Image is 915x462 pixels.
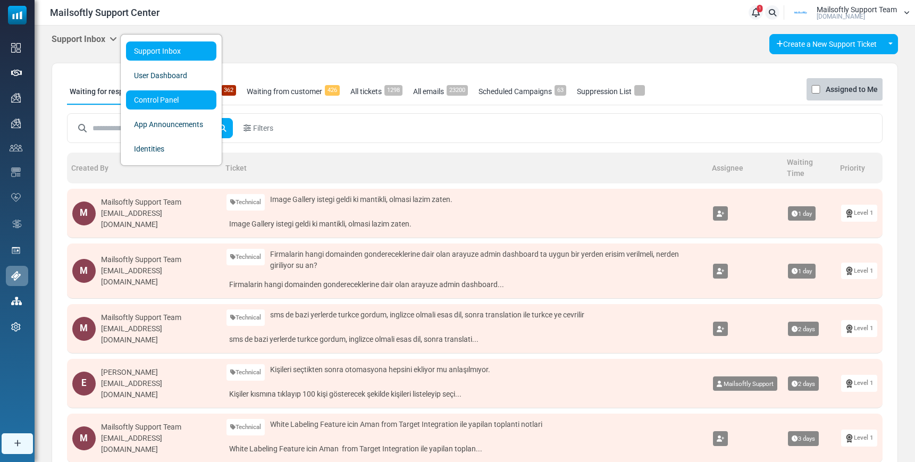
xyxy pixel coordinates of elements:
span: sms de bazi yerlerde turkce gordum, inglizce olmali esas dil, sonra translation ile turkce ye cev... [270,309,584,321]
h5: Support Inbox [52,34,117,44]
img: User Logo [787,5,814,21]
th: Waiting Time [783,153,836,183]
a: Support Inbox [126,41,216,61]
a: User Logo Mailsoftly Support Team [DOMAIN_NAME] [787,5,910,21]
th: Created By [67,153,221,183]
a: Technical [226,249,265,265]
a: Kişiler kısmına tıklayıp 100 kişi gösterecek şekilde kişileri listeleyip seçi... [226,386,702,402]
span: 2 days [788,376,819,391]
a: Technical [226,194,265,211]
a: App Announcements [126,115,216,134]
span: 3 days [788,431,819,446]
span: 1 [757,5,763,12]
a: White Labeling Feature icin Aman from Target Integration ile yapilan toplan... [226,441,702,457]
a: Level 1 [841,320,877,337]
span: 1 day [788,206,816,221]
span: Firmalarin hangi domainden gondereceklerine dair olan arayuze admin dashboard ta uygun bir yerden... [270,249,702,271]
div: M [72,201,96,225]
div: M [72,426,96,450]
th: Assignee [708,153,783,183]
div: Mailsoftly Support Team [101,254,216,265]
img: email-templates-icon.svg [11,167,21,177]
span: 1298 [384,85,402,96]
span: Filters [253,123,273,134]
img: settings-icon.svg [11,322,21,332]
a: Identities [126,139,216,158]
a: Level 1 [841,430,877,446]
a: Waiting for response358 [67,78,160,105]
div: [EMAIL_ADDRESS][DOMAIN_NAME] [101,378,216,400]
span: 362 [221,85,236,96]
th: Ticket [221,153,708,183]
span: 63 [555,85,566,96]
img: contacts-icon.svg [10,144,22,152]
span: 2 days [788,322,819,337]
div: [EMAIL_ADDRESS][DOMAIN_NAME] [101,323,216,346]
a: sms de bazi yerlerde turkce gordum, inglizce olmali esas dil, sonra translati... [226,331,702,348]
a: Firmalarin hangi domainden gondereceklerine dair olan arayuze admin dashboard... [226,276,702,293]
span: 1 day [788,264,816,279]
div: [EMAIL_ADDRESS][DOMAIN_NAME] [101,433,216,455]
a: Image Gallery istegi geldi ki mantikli, olmasi lazim zaten. [226,216,702,232]
div: M [72,259,96,283]
a: User Dashboard [126,66,216,85]
th: Priority [836,153,883,183]
label: Assigned to Me [826,83,878,96]
div: [EMAIL_ADDRESS][DOMAIN_NAME] [101,265,216,288]
img: workflow.svg [11,218,23,230]
a: Create a New Support Ticket [769,34,884,54]
span: Mailsoftly Support Center [50,5,160,20]
a: Level 1 [841,263,877,279]
div: [EMAIL_ADDRESS][DOMAIN_NAME] [101,208,216,230]
img: campaigns-icon.png [11,119,21,128]
a: Level 1 [841,375,877,391]
span: [DOMAIN_NAME] [817,13,865,20]
span: Mailsoftly Support [724,380,774,388]
span: White Labeling Feature icin Aman from Target Integration ile yapilan toplanti notlari [270,419,542,430]
img: domain-health-icon.svg [11,193,21,201]
span: Image Gallery istegi geldi ki mantikli, olmasi lazim zaten. [270,194,452,205]
a: Technical [226,309,265,326]
a: Waiting from customer426 [244,78,342,105]
div: Mailsoftly Support Team [101,312,216,323]
span: 23200 [447,85,468,96]
a: Suppression List [574,78,648,105]
img: dashboard-icon.svg [11,43,21,53]
a: All emails23200 [410,78,471,105]
a: Scheduled Campaigns63 [476,78,569,105]
div: E [72,372,96,396]
a: Technical [226,364,265,381]
div: Mailsoftly Support Team [101,422,216,433]
img: mailsoftly_icon_blue_white.svg [8,6,27,24]
span: Mailsoftly Support Team [817,6,897,13]
a: Control Panel [126,90,216,110]
img: landing_pages.svg [11,246,21,255]
div: Mailsoftly Support Team [101,197,216,208]
a: Technical [226,419,265,435]
div: M [72,317,96,341]
span: Kişileri seçtikten sonra otomasyona hepsini ekliyor mu anlaşılmıyor. [270,364,490,375]
img: campaigns-icon.png [11,93,21,103]
img: support-icon-active.svg [11,271,21,281]
a: Mailsoftly Support [713,376,777,391]
span: 426 [325,85,340,96]
a: Level 1 [841,205,877,221]
a: 1 [749,5,763,20]
div: [PERSON_NAME] [101,367,216,378]
a: All tickets1298 [348,78,405,105]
